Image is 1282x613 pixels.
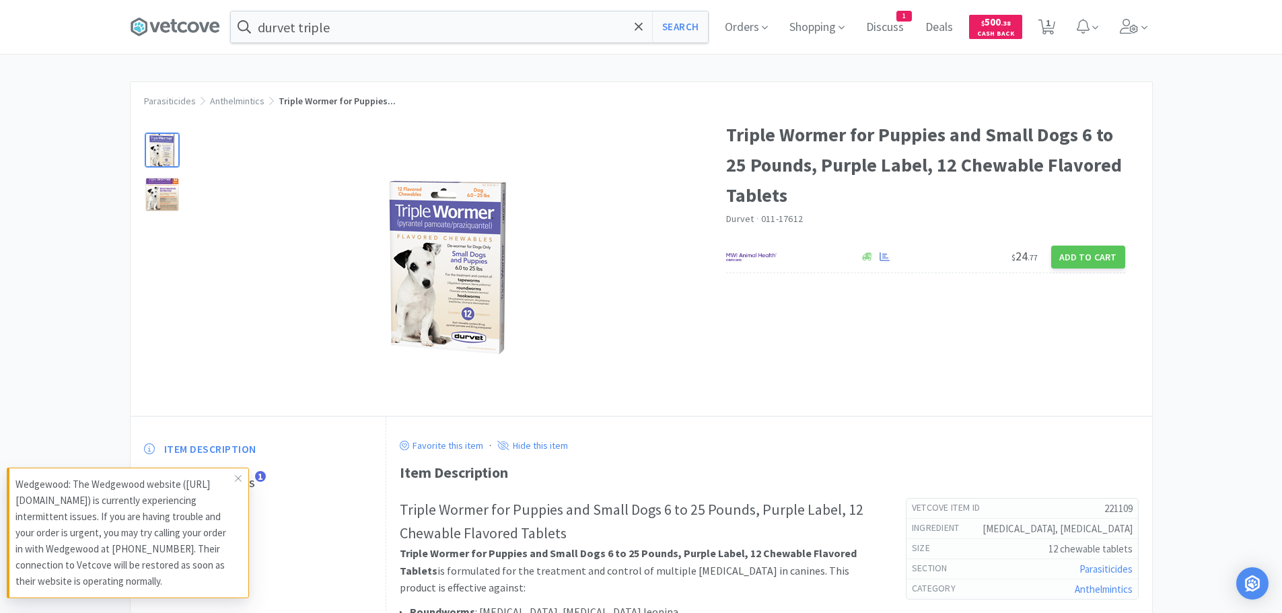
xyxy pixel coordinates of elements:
p: Wedgewood: The Wedgewood website ([URL][DOMAIN_NAME]) is currently experiencing intermittent issu... [15,476,235,589]
a: Parasiticides [1079,563,1133,575]
a: Durvet [726,213,754,225]
h5: [MEDICAL_DATA], [MEDICAL_DATA] [970,521,1133,536]
a: Discuss1 [861,22,909,34]
p: Hide this item [509,439,568,452]
img: f6b2451649754179b5b4e0c70c3f7cb0_2.png [726,247,777,267]
span: Triple Wormer for Puppies... [279,95,396,107]
span: . 77 [1028,252,1038,262]
h6: size [912,542,941,555]
input: Search by item, sku, manufacturer, ingredient, size... [231,11,708,42]
h6: Vetcove Item Id [912,501,991,515]
h6: ingredient [912,521,970,535]
a: Deals [920,22,958,34]
a: Anthelmintics [210,95,264,107]
h5: 12 chewable tablets [941,542,1133,556]
span: 1 [897,11,911,21]
span: Item Description [164,442,256,456]
h1: Triple Wormer for Puppies and Small Dogs 6 to 25 Pounds, Purple Label, 12 Chewable Flavored Tablets [726,120,1125,210]
img: a45dad33d03346ac904be1cd15d80ed4_638280.png [373,167,524,369]
div: Open Intercom Messenger [1236,567,1269,600]
h6: Category [912,582,966,596]
span: 011-17612 [761,213,803,225]
p: Favorite this item [409,439,483,452]
a: Anthelmintics [1075,583,1133,596]
span: 500 [981,15,1011,28]
span: 24 [1011,248,1038,264]
a: $500.38Cash Back [969,9,1022,45]
span: 1 [255,471,266,482]
a: Parasiticides [144,95,196,107]
p: is formulated for the treatment and control of multiple [MEDICAL_DATA] in canines. This product i... [400,545,879,597]
span: $ [1011,252,1016,262]
span: $ [981,19,985,28]
div: Item Description [400,461,1139,484]
strong: Triple Wormer for Puppies and Small Dogs 6 to 25 Pounds, Purple Label, 12 Chewable Flavored Tablets [400,546,857,577]
h5: 221109 [991,501,1132,515]
span: . 38 [1001,19,1011,28]
div: · [489,437,491,454]
a: 1 [1033,23,1061,35]
h6: Section [912,562,958,575]
span: Cash Back [977,30,1014,39]
span: · [756,213,759,225]
h2: Triple Wormer for Puppies and Small Dogs 6 to 25 Pounds, Purple Label, 12 Chewable Flavored Tablets [400,498,879,545]
button: Search [652,11,708,42]
button: Add to Cart [1051,246,1125,268]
